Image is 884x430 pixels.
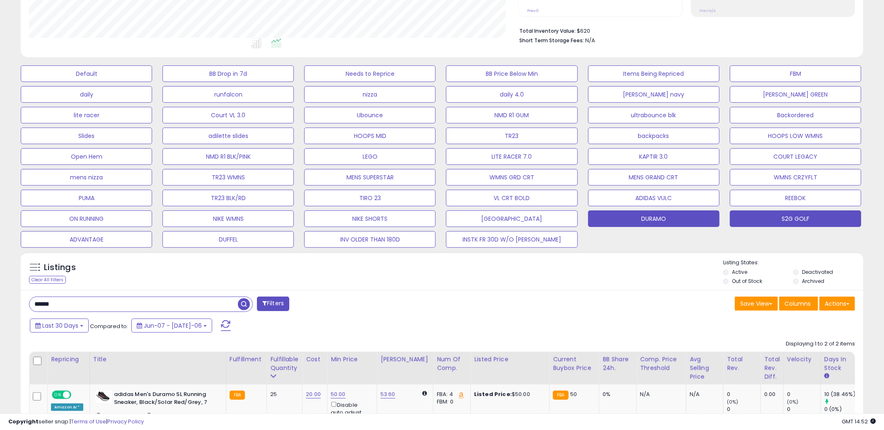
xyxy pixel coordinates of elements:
[304,65,436,82] button: Needs to Reprice
[8,418,39,425] strong: Copyright
[700,8,716,13] small: Prev: N/A
[730,86,861,103] button: [PERSON_NAME] GREEN
[53,391,63,399] span: ON
[21,128,152,144] button: Slides
[44,262,76,273] h5: Listings
[70,391,83,399] span: OFF
[824,372,829,380] small: Days In Stock.
[114,391,215,408] b: adidas Men's Duramo SL Running Sneaker, Black/Solar Red/Grey, 7
[380,390,395,399] a: 53.60
[437,355,467,372] div: Num of Comp.
[474,355,546,364] div: Listed Price
[331,400,371,424] div: Disable auto adjust min
[824,355,855,372] div: Days In Stock
[230,391,245,400] small: FBA
[735,297,778,311] button: Save View
[690,355,720,381] div: Avg Selling Price
[553,355,596,372] div: Current Buybox Price
[162,210,294,227] button: NIKE WMNS
[270,355,299,372] div: Fulfillable Quantity
[603,355,633,372] div: BB Share 24h.
[21,190,152,206] button: PUMA
[730,128,861,144] button: HOOPS LOW WMNS
[21,210,152,227] button: ON RUNNING
[588,86,719,103] button: [PERSON_NAME] navy
[304,107,436,123] button: Ubounce
[553,391,568,400] small: FBA
[474,390,512,398] b: Listed Price:
[527,8,539,13] small: Prev: 0
[446,210,577,227] button: [GEOGRAPHIC_DATA]
[162,128,294,144] button: adilette slides
[730,65,861,82] button: FBM
[71,418,106,425] a: Terms of Use
[270,391,296,398] div: 25
[162,148,294,165] button: NMD R1 BLK/PINK
[162,190,294,206] button: TR23 BLK/RD
[21,107,152,123] button: lite racer
[446,231,577,248] button: INSTK FR 30D W/O [PERSON_NAME]
[640,391,680,398] div: N/A
[588,107,719,123] button: ultrabounce blk
[304,148,436,165] button: LEGO
[787,355,817,364] div: Velocity
[29,276,66,284] div: Clear All Filters
[842,418,876,425] span: 2025-08-10 14:52 GMT
[230,355,263,364] div: Fulfillment
[603,391,630,398] div: 0%
[588,190,719,206] button: ADIDAS VULC
[727,391,760,398] div: 0
[571,390,577,398] span: 50
[446,107,577,123] button: NMD R1 GUM
[131,319,212,333] button: Jun-07 - [DATE]-06
[824,391,858,398] div: 10 (38.46%)
[474,391,543,398] div: $50.00
[588,128,719,144] button: backpacks
[437,391,464,398] div: FBA: 4
[732,278,762,285] label: Out of Stock
[162,231,294,248] button: DUFFEL
[304,190,436,206] button: TIRO 23
[446,128,577,144] button: TR23
[331,390,346,399] a: 50.00
[588,169,719,186] button: MENS GRAND CRT
[519,25,849,35] li: $620
[30,319,89,333] button: Last 30 Days
[51,403,83,411] div: Amazon AI *
[446,86,577,103] button: daily 4.0
[144,321,202,330] span: Jun-07 - [DATE]-06
[304,210,436,227] button: NIKE SHORTS
[727,355,757,372] div: Total Rev.
[802,278,824,285] label: Archived
[764,355,780,381] div: Total Rev. Diff.
[304,128,436,144] button: HOOPS MID
[304,86,436,103] button: nizza
[786,340,855,348] div: Displaying 1 to 2 of 2 items
[42,321,78,330] span: Last 30 Days
[21,169,152,186] button: mens nizza
[107,418,144,425] a: Privacy Policy
[588,210,719,227] button: DURAMO
[730,148,861,165] button: COURT LEGACY
[819,297,855,311] button: Actions
[21,231,152,248] button: ADVANTAGE
[787,391,821,398] div: 0
[730,210,861,227] button: S2G GOLF
[162,107,294,123] button: Court VL 3.0
[785,300,811,308] span: Columns
[446,190,577,206] button: VL CRT BOLD
[304,169,436,186] button: MENS SUPERSTAR
[727,399,739,405] small: (0%)
[162,86,294,103] button: runfalcon
[588,148,719,165] button: KAPTIR 3.0
[787,399,799,405] small: (0%)
[723,259,863,267] p: Listing States:
[446,169,577,186] button: WMNS GRD CRT
[21,86,152,103] button: daily
[95,391,112,403] img: 317mjErIXsL._SL40_.jpg
[331,355,373,364] div: Min Price
[779,297,818,311] button: Columns
[585,36,595,44] span: N/A
[162,169,294,186] button: TR23 WMNS
[8,418,144,426] div: seller snap | |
